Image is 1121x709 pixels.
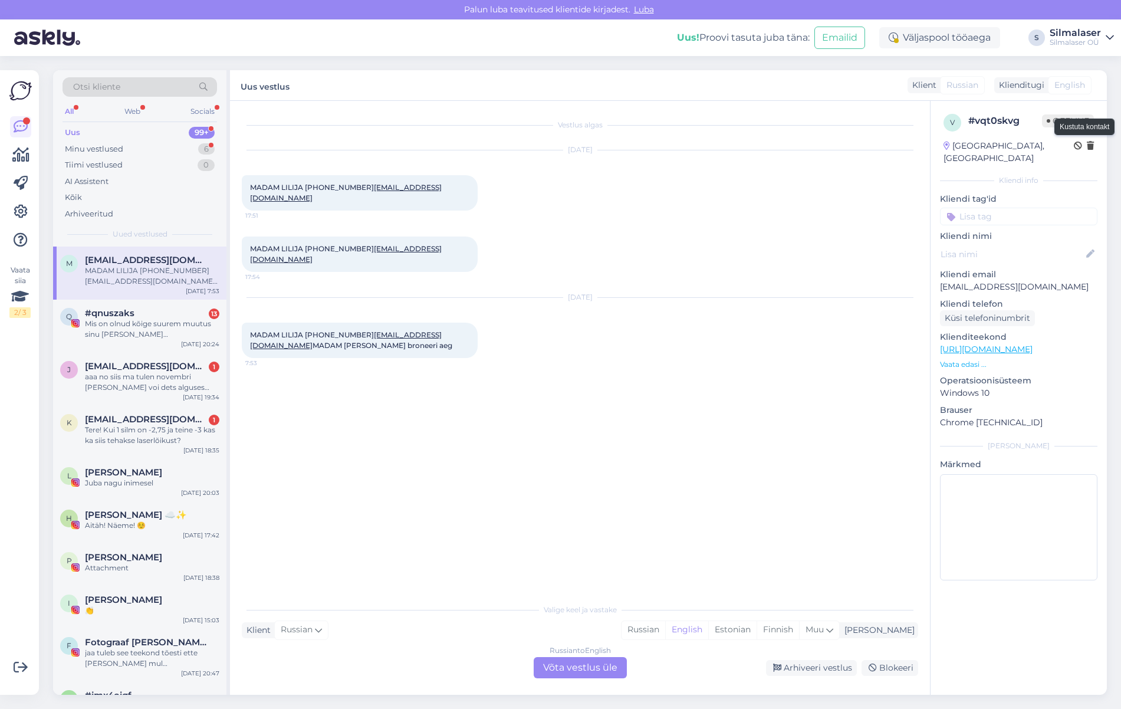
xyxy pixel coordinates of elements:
div: [DATE] [242,292,918,303]
span: #qnuszaks [85,308,134,319]
div: Klienditugi [994,79,1044,91]
div: Uus [65,127,80,139]
span: Otsi kliente [73,81,120,93]
div: [DATE] 17:42 [183,531,219,540]
span: h [66,514,72,523]
div: Minu vestlused [65,143,123,155]
div: jaa tuleb see teekond tõesti ette [PERSON_NAME] mul [PERSON_NAME] -1 noh viimati pigem aga nii mõ... [85,648,219,669]
div: [GEOGRAPHIC_DATA], [GEOGRAPHIC_DATA] [944,140,1074,165]
div: Juba nagu inimesel [85,478,219,488]
div: Socials [188,104,217,119]
span: pauline lotta [85,552,162,563]
span: L [67,471,71,480]
div: 99+ [189,127,215,139]
div: 0 [198,159,215,171]
span: k [67,418,72,427]
div: 13 [209,308,219,319]
div: Silmalaser [1050,28,1101,38]
span: j [67,694,71,703]
span: p [67,556,72,565]
div: [DATE] 20:03 [181,488,219,497]
span: Inger V [85,595,162,605]
div: aaa no siis ma tulen novembri [PERSON_NAME] voi dets alguses uuringule ja m2rtsis opile kui silm ... [85,372,219,393]
img: Askly Logo [9,80,32,102]
p: Klienditeekond [940,331,1097,343]
span: #jmx4oigf [85,690,132,701]
div: Väljaspool tööaega [879,27,1000,48]
div: [DATE] 7:53 [186,287,219,296]
p: Kliendi nimi [940,230,1097,242]
div: Russian [622,621,665,639]
div: Silmalaser OÜ [1050,38,1101,47]
p: Windows 10 [940,387,1097,399]
div: Estonian [708,621,757,639]
div: Mis on olnud kõige suurem muutus sinu [PERSON_NAME] operatsioonile? Nii harjumatu on õhtul [PERSO... [85,319,219,340]
div: Blokeeri [862,660,918,676]
span: F [67,641,71,650]
div: Tere! Kui 1 silm on -2,75 ja teine -3 kas ka siis tehakse laserlõikust? [85,425,219,446]
a: SilmalaserSilmalaser OÜ [1050,28,1114,47]
span: Russian [281,623,313,636]
div: [DATE] 20:24 [181,340,219,349]
span: Lisabet Loigu [85,467,162,478]
input: Lisa nimi [941,248,1084,261]
div: 1 [209,415,219,425]
p: Kliendi email [940,268,1097,281]
div: Russian to English [550,645,611,656]
span: v [950,118,955,127]
p: Kliendi tag'id [940,193,1097,205]
div: Aitäh! Näeme! ☺️ [85,520,219,531]
span: k.trey@hotmail.com [85,414,208,425]
button: Emailid [814,27,865,49]
p: Märkmed [940,458,1097,471]
span: helen ☁️✨ [85,510,187,520]
div: AI Assistent [65,176,109,188]
p: Operatsioonisüsteem [940,375,1097,387]
div: # vqt0skvg [968,114,1042,128]
div: Kõik [65,192,82,203]
div: Vestlus algas [242,120,918,130]
div: [PERSON_NAME] [840,624,915,636]
span: j [67,365,71,374]
div: [PERSON_NAME] [940,441,1097,451]
div: Tiimi vestlused [65,159,123,171]
div: Valige keel ja vastake [242,605,918,615]
div: 2 / 3 [9,307,31,318]
div: [DATE] [242,145,918,155]
div: Võta vestlus üle [534,657,627,678]
small: Kustuta kontakt [1060,122,1109,132]
span: 7:53 [245,359,290,367]
label: Uus vestlus [241,77,290,93]
p: Kliendi telefon [940,298,1097,310]
input: Lisa tag [940,208,1097,225]
div: S [1028,29,1045,46]
div: Kliendi info [940,175,1097,186]
div: 👏 [85,605,219,616]
div: Attachment [85,563,219,573]
div: [DATE] 18:38 [183,573,219,582]
div: Klient [908,79,936,91]
span: 17:54 [245,273,290,281]
div: 1 [209,362,219,372]
span: q [66,312,72,321]
div: MADAM LILIJA [PHONE_NUMBER] [EMAIL_ADDRESS][DOMAIN_NAME] MADAM [PERSON_NAME] broneeri aeg [85,265,219,287]
div: Finnish [757,621,799,639]
div: Klient [242,624,271,636]
span: MADAM LILIJA [PHONE_NUMBER] MADAM [PERSON_NAME] broneeri aeg [250,330,452,350]
span: English [1054,79,1085,91]
p: [EMAIL_ADDRESS][DOMAIN_NAME] [940,281,1097,293]
div: Proovi tasuta juba täna: [677,31,810,45]
div: Arhiveeri vestlus [766,660,857,676]
span: Fotograaf Maigi [85,637,208,648]
div: All [63,104,76,119]
span: 17:51 [245,211,290,220]
div: Küsi telefoninumbrit [940,310,1035,326]
b: Uus! [677,32,699,43]
span: Luba [630,4,658,15]
span: Muu [806,624,824,635]
div: English [665,621,708,639]
p: Brauser [940,404,1097,416]
div: [DATE] 15:03 [183,616,219,625]
span: Uued vestlused [113,229,167,239]
span: I [68,599,70,608]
